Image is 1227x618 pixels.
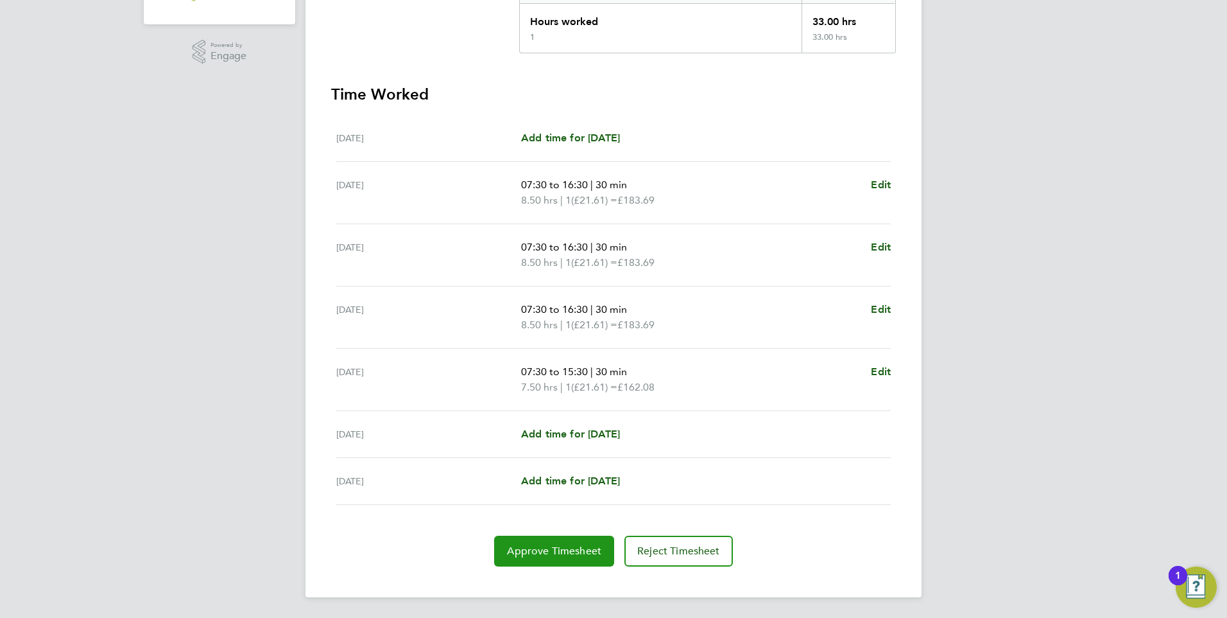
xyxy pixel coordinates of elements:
[590,303,593,315] span: |
[596,241,627,253] span: 30 min
[590,179,593,191] span: |
[507,545,601,558] span: Approve Timesheet
[571,194,617,206] span: (£21.61) =
[210,51,246,62] span: Engage
[521,132,620,144] span: Add time for [DATE]
[871,177,891,193] a: Edit
[521,256,558,269] span: 8.50 hrs
[565,380,571,395] span: 1
[530,32,535,42] div: 1
[521,319,558,331] span: 8.50 hrs
[336,240,521,270] div: [DATE]
[336,473,521,489] div: [DATE]
[521,428,620,440] span: Add time for [DATE]
[617,381,655,393] span: £162.08
[596,179,627,191] span: 30 min
[560,256,563,269] span: |
[590,241,593,253] span: |
[596,303,627,315] span: 30 min
[871,240,891,255] a: Edit
[871,179,891,191] span: Edit
[521,366,588,378] span: 07:30 to 15:30
[336,364,521,395] div: [DATE]
[871,241,891,253] span: Edit
[1176,567,1217,608] button: Open Resource Center, 1 new notification
[565,317,571,333] span: 1
[871,364,891,380] a: Edit
[560,381,563,393] span: |
[571,319,617,331] span: (£21.61) =
[617,194,655,206] span: £183.69
[565,193,571,208] span: 1
[521,194,558,206] span: 8.50 hrs
[871,366,891,378] span: Edit
[521,473,620,489] a: Add time for [DATE]
[617,319,655,331] span: £183.69
[571,256,617,269] span: (£21.61) =
[521,475,620,487] span: Add time for [DATE]
[331,84,896,105] h3: Time Worked
[521,303,588,315] span: 07:30 to 16:30
[565,255,571,270] span: 1
[210,40,246,51] span: Powered by
[336,427,521,442] div: [DATE]
[521,130,620,146] a: Add time for [DATE]
[521,241,588,253] span: 07:30 to 16:30
[590,366,593,378] span: |
[802,4,895,32] div: 33.00 hrs
[596,366,627,378] span: 30 min
[1175,576,1181,592] div: 1
[521,427,620,442] a: Add time for [DATE]
[336,177,521,208] div: [DATE]
[560,319,563,331] span: |
[193,40,247,64] a: Powered byEngage
[571,381,617,393] span: (£21.61) =
[336,130,521,146] div: [DATE]
[560,194,563,206] span: |
[871,303,891,315] span: Edit
[521,381,558,393] span: 7.50 hrs
[521,179,588,191] span: 07:30 to 16:30
[336,302,521,333] div: [DATE]
[637,545,720,558] span: Reject Timesheet
[871,302,891,317] a: Edit
[624,536,733,567] button: Reject Timesheet
[494,536,614,567] button: Approve Timesheet
[617,256,655,269] span: £183.69
[802,32,895,53] div: 33.00 hrs
[520,4,802,32] div: Hours worked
